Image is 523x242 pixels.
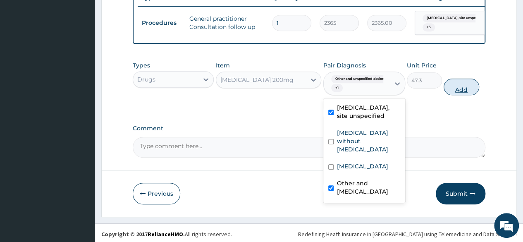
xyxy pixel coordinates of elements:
label: [MEDICAL_DATA], site unspecified [337,103,400,120]
div: Minimize live chat window [136,4,155,24]
label: Comment [133,125,485,132]
span: [MEDICAL_DATA], site unspecified [423,14,489,22]
label: [MEDICAL_DATA] [337,162,388,170]
strong: Copyright © 2017 . [101,230,185,238]
div: Redefining Heath Insurance in [GEOGRAPHIC_DATA] using Telemedicine and Data Science! [298,230,517,238]
img: d_794563401_company_1708531726252_794563401 [15,41,33,62]
td: General practitioner Consultation follow up [185,10,268,35]
label: Other and [MEDICAL_DATA] [337,179,400,196]
div: Drugs [137,75,155,84]
div: [MEDICAL_DATA] 200mg [220,76,294,84]
span: + 1 [331,84,343,92]
span: We're online! [48,70,114,153]
span: Other and unspecified abdomina... [331,75,397,83]
div: Chat with us now [43,46,139,57]
button: Add [444,79,479,95]
button: Submit [436,183,485,204]
textarea: Type your message and hit 'Enter' [4,157,158,186]
label: [MEDICAL_DATA] without [MEDICAL_DATA] [337,129,400,153]
td: Procedures [138,15,185,31]
a: RelianceHMO [148,230,183,238]
button: Previous [133,183,180,204]
label: Pair Diagnosis [323,61,366,69]
span: + 3 [423,23,435,31]
label: Types [133,62,150,69]
label: Unit Price [407,61,437,69]
label: Item [216,61,230,69]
